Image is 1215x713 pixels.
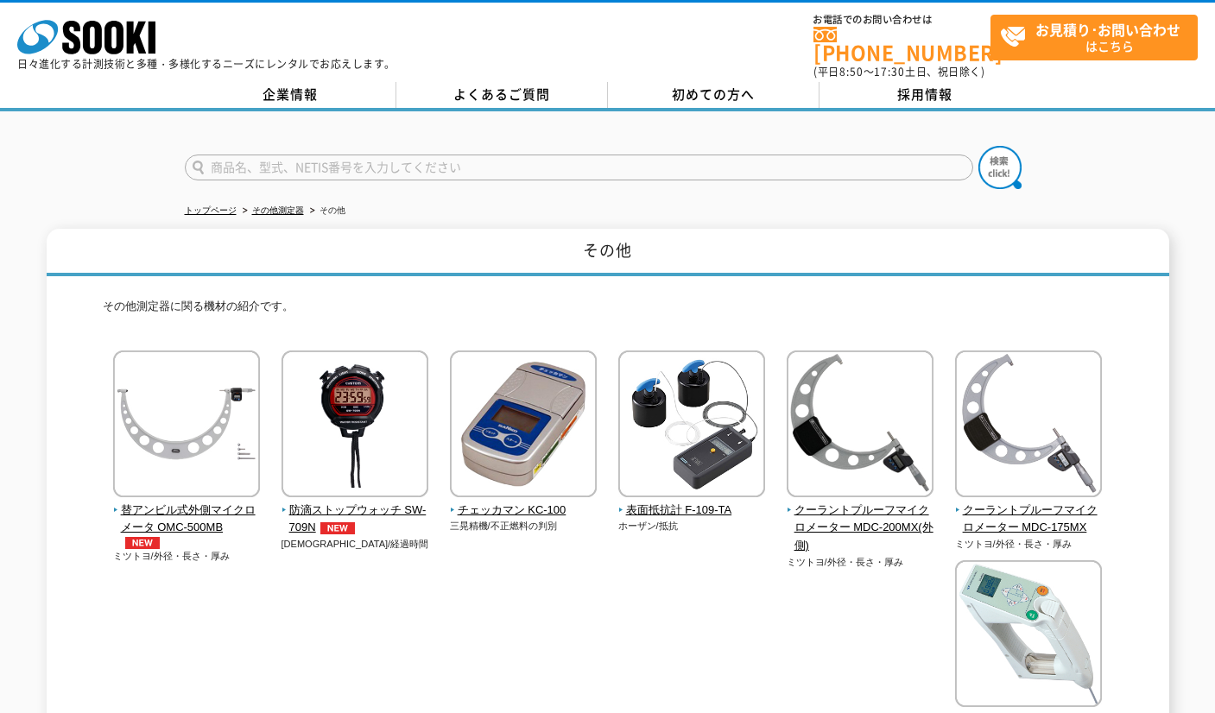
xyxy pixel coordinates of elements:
span: 初めての方へ [672,85,755,104]
p: ミツトヨ/外径・長さ・厚み [113,549,261,564]
li: その他 [307,202,345,220]
strong: お見積り･お問い合わせ [1035,19,1180,40]
span: 替アンビル式外側マイクロメータ OMC-500MB [113,502,261,550]
span: チェッカマン KC-100 [450,502,598,520]
a: その他測定器 [252,205,304,215]
img: チェッカマン KC-100 [450,350,597,502]
span: はこちら [1000,16,1197,59]
a: 防滴ストップウォッチ SW-709NNEW [282,485,429,537]
a: よくあるご質問 [396,82,608,108]
p: 日々進化する計測技術と多種・多様化するニーズにレンタルでお応えします。 [17,59,396,69]
a: トップページ [185,205,237,215]
img: btn_search.png [978,146,1022,189]
span: (平日 ～ 土日、祝日除く) [813,64,984,79]
a: クーラントプルーフマイクロメーター MDC-200MX(外側) [787,485,934,555]
span: 17:30 [874,64,905,79]
img: 表面抵抗計 F-109-TA [618,350,765,502]
span: お電話でのお問い合わせは [813,15,990,25]
a: チェッカマン KC-100 [450,485,598,520]
p: その他測定器に関る機材の紹介です。 [103,298,1113,325]
img: クーラントプルーフマイクロメーター MDC-175MX [955,350,1102,502]
span: 表面抵抗計 F-109-TA [618,502,766,520]
p: ミツトヨ/外径・長さ・厚み [955,537,1103,552]
a: 初めての方へ [608,82,819,108]
span: クーラントプルーフマイクロメーター MDC-175MX [955,502,1103,538]
a: 表面抵抗計 F-109-TA [618,485,766,520]
a: 企業情報 [185,82,396,108]
a: お見積り･お問い合わせはこちら [990,15,1198,60]
h1: その他 [47,229,1169,276]
img: ポータブル密度比重計 DA-130N [955,560,1102,711]
img: クーラントプルーフマイクロメーター MDC-200MX(外側) [787,350,933,502]
a: クーラントプルーフマイクロメーター MDC-175MX [955,485,1103,537]
img: 防滴ストップウォッチ SW-709N [282,350,428,502]
img: NEW [316,522,359,534]
span: 8:50 [839,64,864,79]
span: クーラントプルーフマイクロメーター MDC-200MX(外側) [787,502,934,555]
a: [PHONE_NUMBER] [813,27,990,62]
img: NEW [121,537,164,549]
p: ミツトヨ/外径・長さ・厚み [787,555,934,570]
p: [DEMOGRAPHIC_DATA]/経過時間 [282,537,429,552]
input: 商品名、型式、NETIS番号を入力してください [185,155,973,180]
span: 防滴ストップウォッチ SW-709N [282,502,429,538]
p: 三晃精機/不正燃料の判別 [450,519,598,533]
img: 替アンビル式外側マイクロメータ OMC-500MB [113,350,260,502]
a: 採用情報 [819,82,1031,108]
p: ホーザン/抵抗 [618,519,766,533]
a: 替アンビル式外側マイクロメータ OMC-500MBNEW [113,485,261,549]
